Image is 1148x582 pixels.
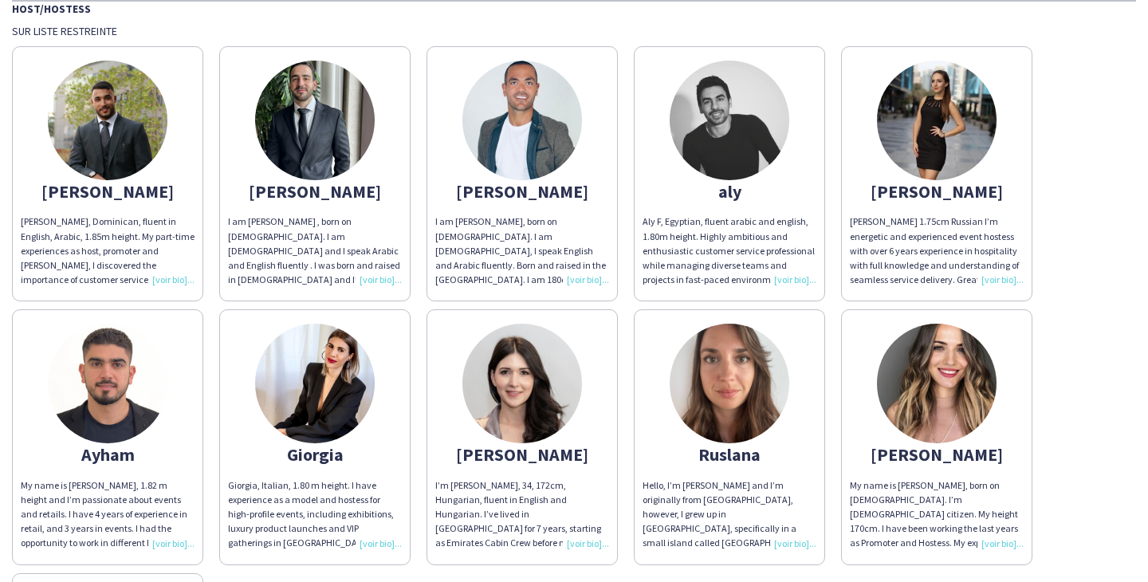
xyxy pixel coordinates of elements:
div: Ruslana [643,447,816,462]
img: thumb-6800b272099ba.jpeg [462,324,582,443]
div: My name is [PERSON_NAME], 1.82 m height and I’m passionate about events and retails. I have 4 yea... [21,478,195,551]
img: thumb-167354389163c040d3eec95.jpeg [255,324,375,443]
div: [PERSON_NAME] [435,447,609,462]
div: Hello, I’m [PERSON_NAME] and I’m originally from [GEOGRAPHIC_DATA], however, I grew up in [GEOGRA... [643,478,816,551]
img: thumb-5f3a1e76859b1.jpeg [462,61,582,180]
img: thumb-684ee0301fd16.jpeg [670,324,789,443]
div: Giorgia, Italian, 1.80 m height. I have experience as a model and hostess for high-profile events... [228,478,402,551]
img: thumb-607bce276f129.jpeg [877,61,997,180]
div: My name is [PERSON_NAME], born on [DEMOGRAPHIC_DATA]. I’m [DEMOGRAPHIC_DATA] citizen. My height 1... [850,478,1024,551]
div: [PERSON_NAME] [21,184,195,199]
div: Giorgia [228,447,402,462]
img: thumb-3b4bedbe-2bfe-446a-a964-4b882512f058.jpg [48,61,167,180]
div: I’m [PERSON_NAME], 34, 172cm, Hungarian, fluent in English and Hungarian. I’ve lived in [GEOGRAPH... [435,478,609,551]
img: thumb-668fbfdd36e0c.jpeg [48,324,167,443]
div: [PERSON_NAME] [850,184,1024,199]
div: I am [PERSON_NAME], born on [DEMOGRAPHIC_DATA]. I am [DEMOGRAPHIC_DATA], I speak English and Arab... [435,214,609,287]
div: [PERSON_NAME] [850,447,1024,462]
img: thumb-631da699cf0df.jpeg [877,324,997,443]
div: Aly F, Egyptian, fluent arabic and english, 1.80m height. Highly ambitious and enthusiastic custo... [643,214,816,287]
div: Ayham [21,447,195,462]
div: [PERSON_NAME] [228,184,402,199]
div: [PERSON_NAME], Dominican, fluent in English, Arabic, 1.85m height. My part-time experiences as ho... [21,214,195,287]
div: Sur liste restreinte [12,24,1136,38]
img: thumb-6788b08f8fef3.jpg [670,61,789,180]
div: [PERSON_NAME] [435,184,609,199]
div: I am [PERSON_NAME] , born on [DEMOGRAPHIC_DATA]. I am [DEMOGRAPHIC_DATA] and I speak Arabic and E... [228,214,402,287]
div: aly [643,184,816,199]
img: thumb-522eba01-378c-4e29-824e-2a9222cc89e5.jpg [255,61,375,180]
div: [PERSON_NAME] 1.75cm Russian I’m energetic and experienced event hostess with over 6 years experi... [850,214,1024,287]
